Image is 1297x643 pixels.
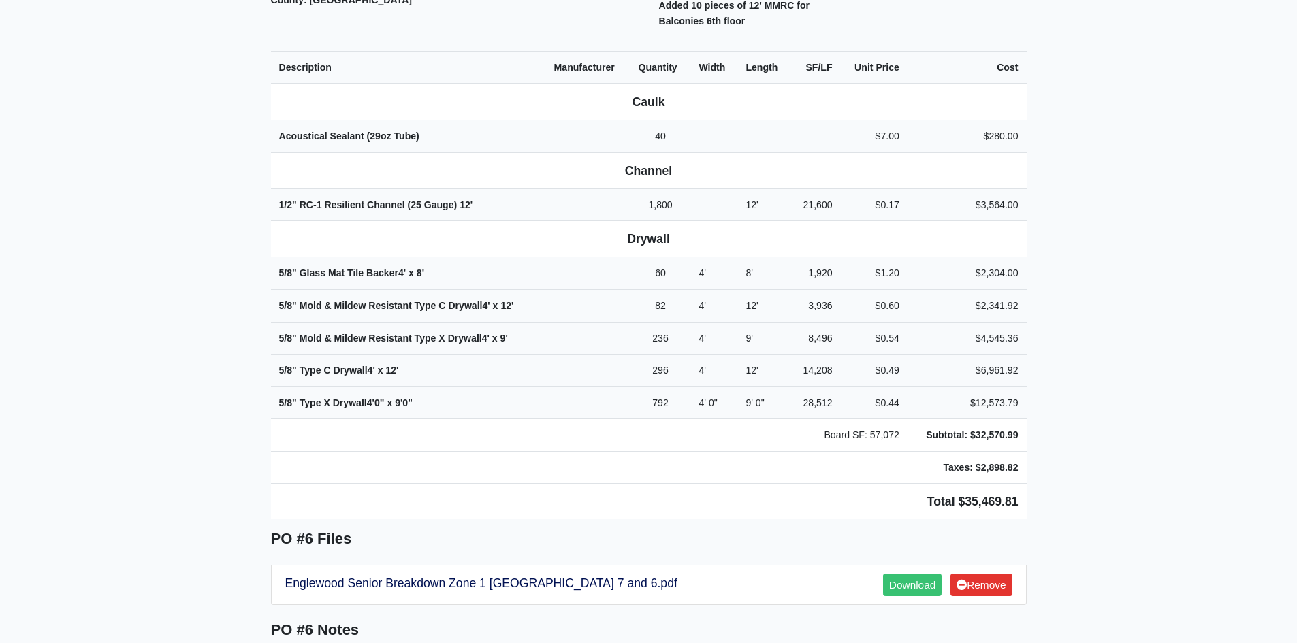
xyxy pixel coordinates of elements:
[908,120,1027,153] td: $280.00
[279,333,508,344] strong: 5/8" Mold & Mildew Resistant Type X Drywall
[500,333,508,344] span: 9'
[630,120,691,153] td: 40
[271,530,1027,548] h5: PO #6 Files
[630,257,691,290] td: 60
[385,365,398,376] span: 12'
[699,397,706,408] span: 4'
[387,397,392,408] span: x
[402,397,413,408] span: 0"
[908,386,1027,419] td: $12,573.79
[746,199,758,210] span: 12'
[790,289,840,322] td: 3,936
[746,397,753,408] span: 9'
[908,289,1027,322] td: $2,341.92
[908,188,1027,221] td: $3,564.00
[908,355,1027,387] td: $6,961.92
[709,397,718,408] span: 0"
[630,289,691,322] td: 82
[500,300,513,311] span: 12'
[746,267,753,278] span: 8'
[483,300,490,311] span: 4'
[271,621,1027,639] h5: PO #6 Notes
[950,574,1012,596] a: Remove
[908,51,1027,84] th: Cost
[630,188,691,221] td: 1,800
[699,300,706,311] span: 4'
[271,51,546,84] th: Description
[630,386,691,419] td: 792
[279,365,399,376] strong: 5/8" Type C Drywall
[790,386,840,419] td: 28,512
[630,322,691,355] td: 236
[492,333,498,344] span: x
[790,188,840,221] td: 21,600
[841,386,908,419] td: $0.44
[699,333,706,344] span: 4'
[908,322,1027,355] td: $4,545.36
[841,257,908,290] td: $1.20
[395,397,402,408] span: 9'
[482,333,490,344] span: 4'
[279,267,425,278] strong: 5/8" Glass Mat Tile Backer
[699,365,706,376] span: 4'
[493,300,498,311] span: x
[279,131,419,142] strong: Acoustical Sealant (29oz Tube)
[625,164,672,178] b: Channel
[279,300,514,311] strong: 5/8" Mold & Mildew Resistant Type C Drywall
[841,120,908,153] td: $7.00
[699,267,706,278] span: 4'
[883,574,942,596] a: Download
[841,51,908,84] th: Unit Price
[374,397,385,408] span: 0"
[908,257,1027,290] td: $2,304.00
[630,355,691,387] td: 296
[460,199,473,210] span: 12'
[279,397,413,408] strong: 5/8" Type X Drywall
[368,365,375,376] span: 4'
[690,51,737,84] th: Width
[756,397,765,408] span: 0"
[367,397,374,408] span: 4'
[737,51,790,84] th: Length
[790,355,840,387] td: 14,208
[908,451,1027,484] td: Taxes: $2,898.82
[409,267,414,278] span: x
[841,188,908,221] td: $0.17
[841,355,908,387] td: $0.49
[824,429,899,440] span: Board SF: 57,072
[790,51,840,84] th: SF/LF
[746,300,758,311] span: 12'
[378,365,383,376] span: x
[841,322,908,355] td: $0.54
[279,199,473,210] strong: 1/2" RC-1 Resilient Channel (25 Gauge)
[790,257,840,290] td: 1,920
[398,267,406,278] span: 4'
[841,289,908,322] td: $0.60
[627,232,670,246] b: Drywall
[790,322,840,355] td: 8,496
[285,576,677,590] a: Englewood Senior Breakdown Zone 1 [GEOGRAPHIC_DATA] 7 and 6.pdf
[271,484,1027,520] td: Total $35,469.81
[746,333,753,344] span: 9'
[746,365,758,376] span: 12'
[633,95,665,109] b: Caulk
[546,51,630,84] th: Manufacturer
[417,267,424,278] span: 8'
[908,419,1027,452] td: Subtotal: $32,570.99
[630,51,691,84] th: Quantity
